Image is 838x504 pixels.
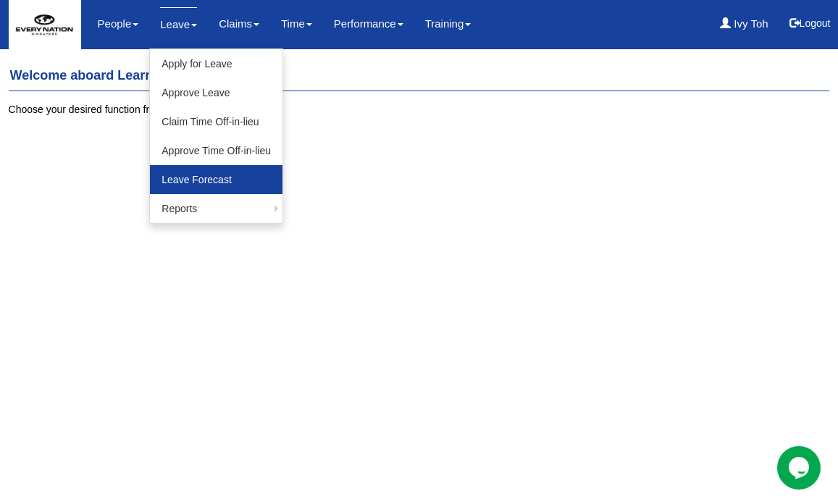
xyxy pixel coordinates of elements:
[777,446,824,490] iframe: chat widget
[425,7,472,41] a: Training
[150,194,282,223] a: Reports
[281,7,312,41] a: Time
[150,49,282,78] a: Apply for Leave
[150,78,282,107] a: Approve Leave
[720,7,768,41] a: Ivy Toh
[150,107,282,136] a: Claim Time Off-in-lieu
[98,7,139,41] a: People
[334,7,403,41] a: Performance
[9,1,81,49] img: 2Q==
[150,136,282,165] a: Approve Time Off-in-lieu
[150,165,282,194] a: Leave Forecast
[160,7,197,41] a: Leave
[9,102,830,117] p: Choose your desired function from the menu above.
[219,7,259,41] a: Claims
[9,62,830,91] h4: Welcome aboard Learn Anchor, Ivy Toh!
